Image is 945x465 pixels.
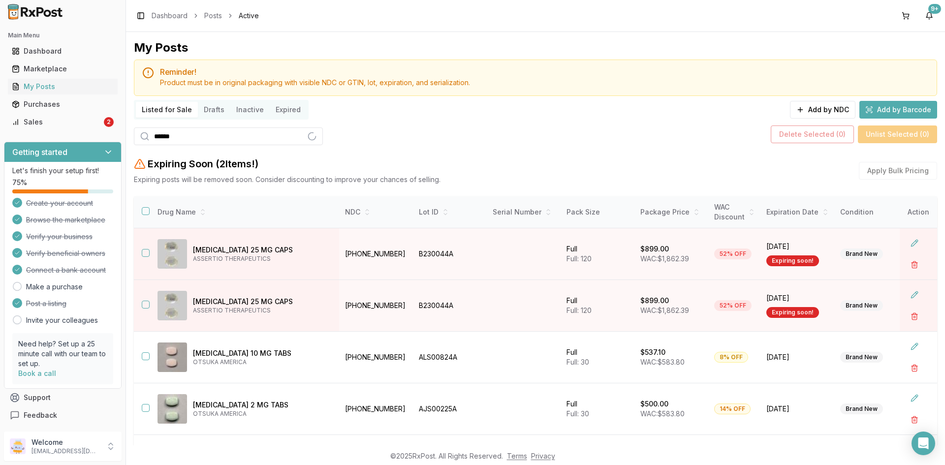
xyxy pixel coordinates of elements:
p: $899.00 [640,244,669,254]
div: Lot ID [419,207,481,217]
td: AJS00225A [413,383,487,435]
a: Dashboard [152,11,188,21]
a: Sales2 [8,113,118,131]
div: Open Intercom Messenger [912,432,935,455]
span: Connect a bank account [26,265,106,275]
div: NDC [345,207,407,217]
p: $537.10 [640,347,665,357]
div: My Posts [134,40,188,56]
span: [DATE] [766,352,828,362]
td: [PHONE_NUMBER] [339,228,413,280]
p: [MEDICAL_DATA] 25 MG CAPS [193,245,331,255]
span: WAC: $1,862.39 [640,254,689,263]
button: Marketplace [4,61,122,77]
div: Brand New [840,403,883,414]
div: Brand New [840,248,883,259]
a: Purchases [8,95,118,113]
td: ALS00824A [413,332,487,383]
button: Support [4,389,122,406]
span: WAC: $583.80 [640,358,685,366]
img: Zipsor 25 MG CAPS [157,291,187,320]
div: 8% OFF [714,352,748,363]
div: 9+ [928,4,941,14]
img: RxPost Logo [4,4,67,20]
p: OTSUKA AMERICA [193,410,331,418]
td: [PHONE_NUMBER] [339,383,413,435]
td: Full [561,280,634,332]
a: Marketplace [8,60,118,78]
p: Expiring posts will be removed soon. Consider discounting to improve your chances of selling. [134,175,441,185]
button: Dashboard [4,43,122,59]
button: Edit [906,338,923,355]
span: Full: 120 [567,306,592,314]
div: Expiring soon! [766,307,819,318]
nav: breadcrumb [152,11,259,21]
button: Listed for Sale [136,102,198,118]
a: Privacy [531,452,555,460]
span: Feedback [24,410,57,420]
div: 14% OFF [714,403,751,414]
div: WAC Discount [714,202,755,222]
div: Expiring soon! [766,255,819,266]
p: [MEDICAL_DATA] 2 MG TABS [193,400,331,410]
td: [PHONE_NUMBER] [339,332,413,383]
button: Delete [906,256,923,274]
span: [DATE] [766,293,828,303]
button: Delete [906,359,923,377]
div: Brand New [840,300,883,311]
a: Invite your colleagues [26,315,98,325]
img: Abilify 2 MG TABS [157,394,187,424]
div: Purchases [12,99,114,109]
h2: Expiring Soon ( 2 Item s !) [148,157,258,171]
span: Create your account [26,198,93,208]
span: Post a listing [26,299,66,309]
div: Drug Name [157,207,331,217]
div: Dashboard [12,46,114,56]
button: Feedback [4,406,122,424]
span: 75 % [12,178,27,187]
p: $500.00 [640,399,668,409]
p: OTSUKA AMERICA [193,358,331,366]
button: Expired [270,102,307,118]
div: Marketplace [12,64,114,74]
h5: Reminder! [160,68,929,76]
div: Product must be in original packaging with visible NDC or GTIN, lot, expiration, and serialization. [160,78,929,88]
a: Terms [507,452,527,460]
p: [MEDICAL_DATA] 25 MG CAPS [193,297,331,307]
th: Action [900,196,937,228]
p: [MEDICAL_DATA] 10 MG TABS [193,348,331,358]
p: ASSERTIO THERAPEUTICS [193,255,331,263]
div: 52% OFF [714,248,752,259]
button: Sales2 [4,114,122,130]
img: Abilify 10 MG TABS [157,342,187,372]
p: ASSERTIO THERAPEUTICS [193,307,331,314]
a: Make a purchase [26,282,83,292]
td: B230044A [413,280,487,332]
span: Full: 120 [567,254,592,263]
button: Edit [906,389,923,407]
span: [DATE] [766,404,828,414]
img: Zipsor 25 MG CAPS [157,239,187,269]
td: Full [561,383,634,435]
button: Purchases [4,96,122,112]
p: Welcome [31,437,100,447]
h2: Main Menu [8,31,118,39]
p: $899.00 [640,296,669,306]
a: Dashboard [8,42,118,60]
span: Full: 30 [567,409,589,418]
td: Full [561,228,634,280]
div: Sales [12,117,102,127]
span: Active [239,11,259,21]
button: Drafts [198,102,230,118]
button: Add by Barcode [859,101,937,119]
td: Full [561,332,634,383]
th: Pack Size [561,196,634,228]
a: My Posts [8,78,118,95]
h3: Getting started [12,146,67,158]
span: WAC: $583.80 [640,409,685,418]
div: Package Price [640,207,702,217]
span: Verify beneficial owners [26,248,105,258]
button: Delete [906,411,923,429]
th: Condition [834,196,908,228]
div: Serial Number [493,207,555,217]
